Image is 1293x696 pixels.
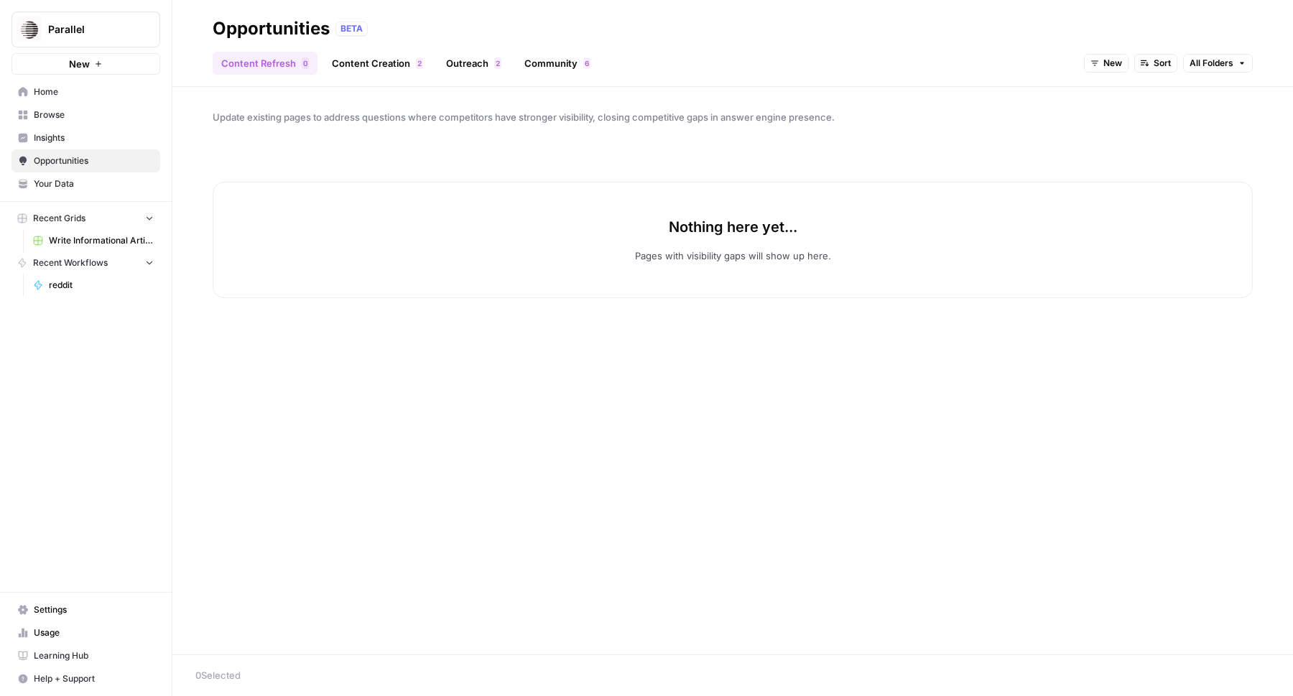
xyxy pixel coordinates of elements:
[11,103,160,126] a: Browse
[49,279,154,292] span: reddit
[516,52,599,75] a: Community6
[303,57,307,69] span: 0
[11,126,160,149] a: Insights
[11,172,160,195] a: Your Data
[33,256,108,269] span: Recent Workflows
[1103,57,1122,70] span: New
[69,57,90,71] span: New
[213,52,318,75] a: Content Refresh0
[494,57,501,69] div: 2
[11,667,160,690] button: Help + Support
[496,57,500,69] span: 2
[34,108,154,121] span: Browse
[1084,54,1129,73] button: New
[1134,54,1177,73] button: Sort
[11,53,160,75] button: New
[417,57,422,69] span: 2
[583,57,590,69] div: 6
[11,252,160,274] button: Recent Workflows
[416,57,423,69] div: 2
[27,229,160,252] a: Write Informational Article (1)
[323,52,432,75] a: Content Creation2
[302,57,309,69] div: 0
[213,110,1253,124] span: Update existing pages to address questions where competitors have stronger visibility, closing co...
[1190,57,1233,70] span: All Folders
[635,249,831,263] p: Pages with visibility gaps will show up here.
[34,626,154,639] span: Usage
[17,17,42,42] img: Parallel Logo
[49,234,154,247] span: Write Informational Article (1)
[1154,57,1171,70] span: Sort
[1183,54,1253,73] button: All Folders
[669,217,797,237] p: Nothing here yet...
[335,22,368,36] div: BETA
[11,80,160,103] a: Home
[48,22,135,37] span: Parallel
[11,644,160,667] a: Learning Hub
[34,131,154,144] span: Insights
[195,668,1270,682] div: 0 Selected
[437,52,510,75] a: Outreach2
[11,621,160,644] a: Usage
[34,154,154,167] span: Opportunities
[213,17,330,40] div: Opportunities
[27,274,160,297] a: reddit
[11,598,160,621] a: Settings
[34,85,154,98] span: Home
[34,177,154,190] span: Your Data
[33,212,85,225] span: Recent Grids
[34,603,154,616] span: Settings
[11,11,160,47] button: Workspace: Parallel
[11,208,160,229] button: Recent Grids
[34,649,154,662] span: Learning Hub
[585,57,589,69] span: 6
[11,149,160,172] a: Opportunities
[34,672,154,685] span: Help + Support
